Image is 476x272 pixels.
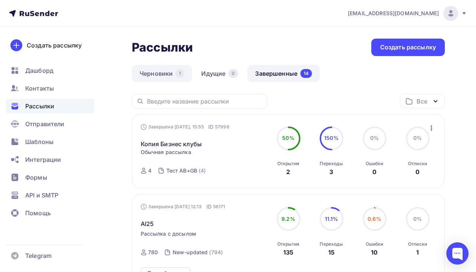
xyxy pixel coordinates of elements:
span: 50% [282,135,294,141]
div: 14 [300,69,312,78]
h2: Рассылки [132,40,193,55]
span: 0% [370,135,379,141]
input: Введите название рассылки [147,97,263,105]
span: 0.6% [368,216,381,222]
a: Контакты [6,81,94,96]
span: Дашборд [25,66,53,75]
a: [EMAIL_ADDRESS][DOMAIN_NAME] [348,6,467,21]
div: Создать рассылку [27,41,82,50]
a: Копия Бизнес клубы [141,140,202,148]
span: Помощь [25,209,51,217]
a: Завершенные14 [247,65,320,82]
div: Отписки [408,161,427,167]
span: Контакты [25,84,54,93]
a: Идущие0 [193,65,246,82]
div: 135 [283,248,293,257]
button: Все [400,94,445,108]
a: Дашборд [6,63,94,78]
div: Создать рассылку [380,43,436,52]
div: Все [417,97,427,106]
span: 9.2% [281,216,295,222]
div: 780 [148,249,158,256]
div: 0 [228,69,238,78]
span: Telegram [25,251,52,260]
div: 3 [329,167,333,176]
div: Ошибки [366,161,384,167]
a: Шаблоны [6,134,94,149]
a: Рассылки [6,99,94,114]
span: 0% [413,216,422,222]
span: Отправители [25,119,65,128]
a: Отправители [6,117,94,131]
div: 2 [286,167,290,176]
div: (4) [199,167,206,174]
div: 0 [372,167,376,176]
div: 1 [416,248,419,257]
a: New-updated (794) [172,246,224,258]
div: 10 [371,248,378,257]
span: 150% [324,135,339,141]
span: AI25 [141,219,154,228]
span: Рассылка с досылом [141,230,196,237]
span: ID [208,123,213,131]
span: 57998 [215,123,229,131]
div: 1 [176,69,184,78]
div: (794) [209,249,223,256]
div: Отписки [408,241,427,247]
div: Открытия [277,161,299,167]
div: Завершена [DATE], 15:55 [141,123,229,131]
span: 11.1% [325,216,338,222]
span: Обычная рассылка [141,148,191,156]
span: 56171 [213,203,225,210]
span: ID [206,203,212,210]
a: Формы [6,170,94,185]
span: Шаблоны [25,137,53,146]
div: Тест AB+GB [166,167,197,174]
span: Рассылки [25,102,54,111]
div: Открытия [277,241,299,247]
span: 0% [413,135,422,141]
div: 4 [148,167,151,174]
div: 15 [328,248,335,257]
div: Ошибки [366,241,384,247]
span: Формы [25,173,47,182]
div: 0 [415,167,420,176]
div: New-updated [173,249,208,256]
div: Завершена [DATE] 12:13 [141,203,225,210]
div: Переходы [320,241,343,247]
a: Тест AB+GB (4) [166,165,207,177]
a: Черновики1 [132,65,192,82]
span: [EMAIL_ADDRESS][DOMAIN_NAME] [348,10,439,17]
span: API и SMTP [25,191,58,200]
div: Переходы [320,161,343,167]
span: Интеграции [25,155,61,164]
